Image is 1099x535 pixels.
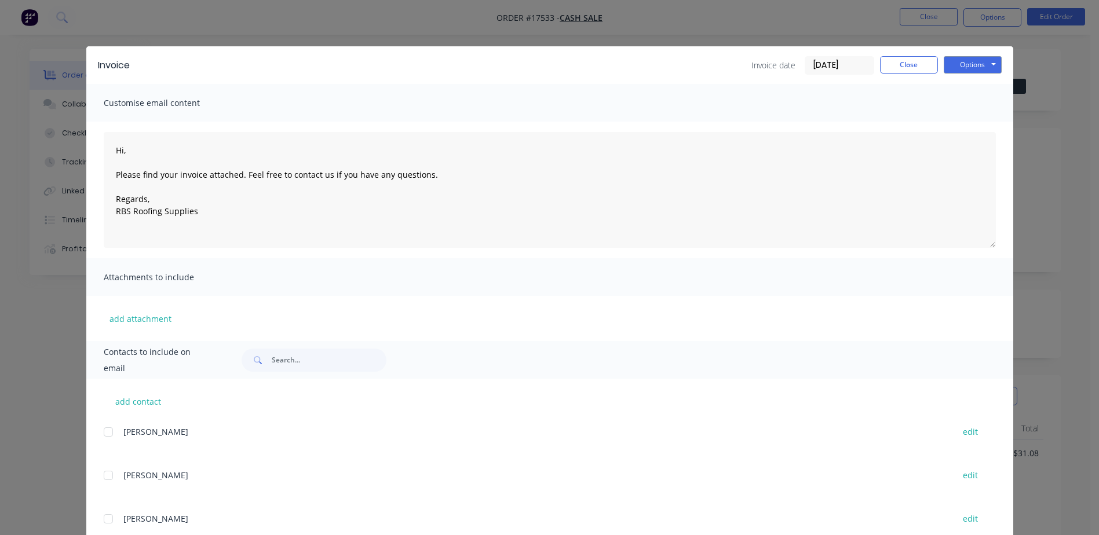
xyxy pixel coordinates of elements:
span: [PERSON_NAME] [123,426,188,437]
button: Options [944,56,1002,74]
button: edit [956,467,985,483]
button: edit [956,424,985,439]
input: Search... [272,349,386,372]
div: Invoice [98,58,130,72]
button: add contact [104,393,173,410]
span: Contacts to include on email [104,344,213,376]
button: add attachment [104,310,177,327]
button: edit [956,511,985,526]
textarea: Hi, Please find your invoice attached. Feel free to contact us if you have any questions. Regards... [104,132,996,248]
span: [PERSON_NAME] [123,513,188,524]
span: [PERSON_NAME] [123,470,188,481]
span: Attachments to include [104,269,231,285]
button: Close [880,56,938,74]
span: Invoice date [751,59,795,71]
span: Customise email content [104,95,231,111]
